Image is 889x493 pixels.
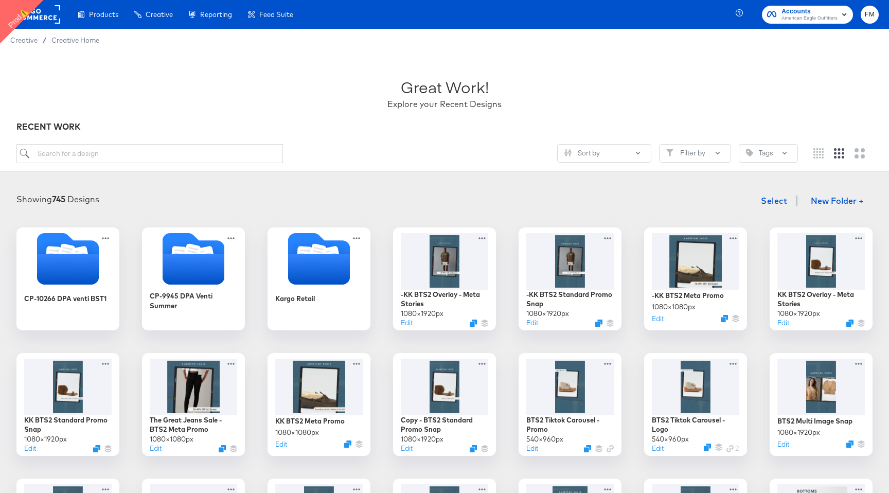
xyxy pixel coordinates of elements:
button: SlidersSort by [557,144,651,163]
svg: Folder [268,233,370,285]
span: Accounts [781,6,838,17]
svg: Small grid [813,148,824,159]
svg: Folder [142,233,245,285]
div: BTS2 Tiktok Carousel - Logo540×960pxEditDuplicateLink 2 [644,353,747,456]
div: BTS2 Multi Image Snap [777,416,852,426]
svg: Medium grid [834,148,844,159]
svg: Link [607,445,614,452]
div: 1080 × 1080 px [150,434,193,444]
span: Creative [146,10,173,19]
div: 1080 × 1080 px [275,428,319,437]
button: Edit [526,444,538,453]
button: Edit [652,444,664,453]
div: KK BTS2 Standard Promo Snap [24,415,112,434]
div: Explore your Recent Designs [387,98,502,110]
button: Edit [526,318,538,328]
button: Edit [275,439,287,449]
div: -KK BTS2 Meta Promo [652,291,724,301]
div: The Great Jeans Sale - BTS2 Meta Promo [150,415,237,434]
div: Copy - BTS2 Standard Promo Snap1080×1920pxEditDuplicate [393,353,496,456]
div: Copy - BTS2 Standard Promo Snap [401,415,488,434]
div: RECENT WORK [16,121,873,133]
div: BTS2 Tiktok Carousel - Promo [526,415,614,434]
div: CP-9945 DPA Venti Summer [142,227,245,330]
div: 2 [726,444,739,453]
div: -KK BTS2 Standard Promo Snap [526,290,614,309]
div: 1080 × 1920 px [777,309,820,319]
button: FM [861,6,879,24]
div: BTS2 Tiktok Carousel - Logo [652,415,739,434]
button: Edit [777,318,789,328]
div: The Great Jeans Sale - BTS2 Meta Promo1080×1080pxEditDuplicate [142,353,245,456]
span: Reporting [200,10,232,19]
div: -KK BTS2 Overlay - Meta Stories [401,290,488,309]
div: Kargo Retail [268,227,370,330]
button: TagTags [739,144,798,163]
svg: Duplicate [344,441,351,448]
span: / [38,36,51,44]
svg: Duplicate [93,445,100,452]
svg: Tag [746,149,753,156]
button: Edit [652,314,664,324]
div: KK BTS2 Overlay - Meta Stories [777,290,865,309]
svg: Sliders [564,149,572,156]
span: Select [761,193,787,208]
div: CP-10266 DPA venti BST1 [16,227,119,330]
input: Search for a design [16,144,283,163]
div: 1080 × 1920 px [24,434,67,444]
div: BTS2 Tiktok Carousel - Promo540×960pxEditDuplicate [519,353,621,456]
button: AccountsAmerican Eagle Outfitters [762,6,853,24]
div: 1080 × 1920 px [401,309,443,319]
div: 540 × 960 px [652,434,689,444]
strong: 745 [52,194,65,204]
svg: Duplicate [704,444,711,451]
div: -KK BTS2 Standard Promo Snap1080×1920pxEditDuplicate [519,227,621,330]
div: -KK BTS2 Overlay - Meta Stories1080×1920pxEditDuplicate [393,227,496,330]
button: Edit [150,444,162,453]
svg: Duplicate [219,445,226,452]
svg: Duplicate [846,441,854,448]
svg: Duplicate [846,320,854,327]
span: Creative [10,36,38,44]
button: Edit [401,318,413,328]
span: FM [865,9,875,21]
div: Kargo Retail [275,294,315,304]
svg: Folder [16,233,119,285]
svg: Large grid [855,148,865,159]
div: 1080 × 1920 px [777,428,820,437]
button: Select [757,190,791,211]
div: Great Work! [401,76,489,98]
svg: Duplicate [721,315,728,322]
svg: Duplicate [595,320,602,327]
svg: Filter [666,149,673,156]
button: FilterFilter by [659,144,731,163]
svg: Link [726,445,734,452]
span: Creative Home [51,36,99,44]
svg: Duplicate [470,445,477,452]
span: American Eagle Outfitters [781,14,838,23]
span: Products [89,10,118,19]
button: New Folder + [802,192,873,212]
div: BTS2 Multi Image Snap1080×1920pxEditDuplicate [770,353,873,456]
div: 540 × 960 px [526,434,563,444]
div: 1080 × 1920 px [526,309,569,319]
div: Showing Designs [16,193,99,205]
button: Edit [401,444,413,453]
div: 1080 × 1920 px [401,434,443,444]
div: KK BTS2 Meta Promo [275,416,345,426]
div: 1080 × 1080 px [652,302,696,312]
svg: Duplicate [584,445,591,452]
div: CP-9945 DPA Venti Summer [150,291,237,310]
svg: Duplicate [470,320,477,327]
div: KK BTS2 Meta Promo1080×1080pxEditDuplicate [268,353,370,456]
button: Edit [777,439,789,449]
